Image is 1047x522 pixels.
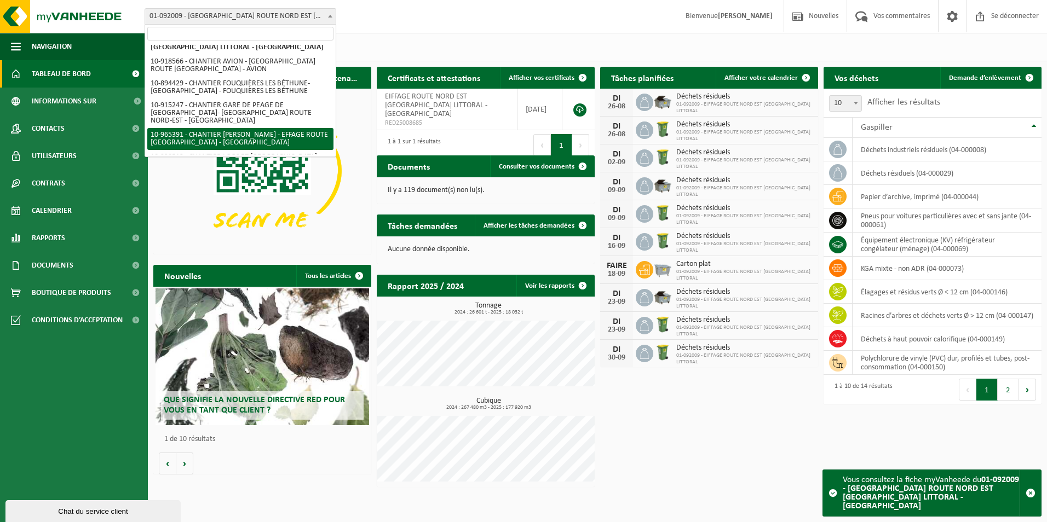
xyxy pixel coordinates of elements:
img: WB-0240-HPE-GN-50 [653,120,672,138]
a: Consulter vos documents [490,155,594,177]
img: WB-5000-GAL-GY-01 [653,92,672,111]
img: WB-5000-GAL-GY-01 [653,287,672,306]
a: Que signifie la nouvelle directive RED pour vous en tant que client ? [156,288,369,425]
div: 16-09 [606,242,628,250]
span: 01-092009 - EIFFAGE ROUTE NORD EST ARTOIS LITTORAL - MAZINGARBE [145,9,336,24]
td: Pneus pour voitures particulières avec et sans jante (04-000061) [853,208,1042,233]
span: Contrats [32,170,65,197]
button: Prochain [1019,379,1036,401]
img: WB-0240-HPE-GN-50 [653,204,672,222]
div: 30-09 [606,354,628,362]
span: Gaspiller [861,123,893,132]
td: équipement électronique (KV) réfrigérateur congélateur (ménage) (04-000069) [853,233,1042,257]
div: 23-09 [606,326,628,334]
img: WB-5000-GAL-GY-01 [653,176,672,194]
div: 1 à 10 de 14 résultats [829,378,893,402]
div: 26-08 [606,131,628,138]
span: Afficher les tâches demandées [484,222,574,229]
img: WB-0240-HPE-GN-50 [653,315,672,334]
td: racines d’arbres et déchets verts Ø > 12 cm (04-000147) [853,304,1042,327]
li: 10-915247 - CHANTIER GARE DE PEAGE DE [GEOGRAPHIC_DATA]- [GEOGRAPHIC_DATA] ROUTE NORD-EST - [GEOG... [147,98,333,128]
span: Déchets résiduels [676,344,813,352]
p: Il y a 119 document(s) non lu(s). [388,187,584,194]
div: 09-09 [606,187,628,194]
h2: Certificats et attestations [377,67,491,88]
font: Cubique [476,397,501,405]
img: WB-0240-HPE-GN-50 [653,343,672,362]
span: 01-092009 - EIFFAGE ROUTE NORD EST [GEOGRAPHIC_DATA] LITTORAL [676,269,813,282]
span: Rapports [32,224,65,252]
h2: Tâches planifiées [600,67,684,88]
div: DI [606,234,628,242]
button: 2 [998,379,1019,401]
span: Déchets résiduels [676,316,813,324]
span: EIFFAGE ROUTE NORD EST [GEOGRAPHIC_DATA] LITTORAL - [GEOGRAPHIC_DATA] [385,92,487,118]
span: Déchets résiduels [676,204,813,213]
p: Aucune donnée disponible. [388,246,584,253]
h2: Rapport 2025 / 2024 [377,275,475,296]
span: Déchets résiduels [676,120,813,129]
font: Tonnage [475,301,502,310]
div: DI [606,317,628,326]
div: 23-09 [606,298,628,306]
td: Papier d’archive, imprimé (04-000044) [853,185,1042,208]
a: Tous les articles [296,265,370,287]
li: 10-894429 - CHANTIER FOUQUIÈRES LES BÉTHUNE-[GEOGRAPHIC_DATA] - FOUQUIÈRES LES BÉTHUNE [147,77,333,98]
div: 02-09 [606,159,628,166]
strong: 01-092009 - [GEOGRAPHIC_DATA] ROUTE NORD EST [GEOGRAPHIC_DATA] LITTORAL - [GEOGRAPHIC_DATA] [843,475,1019,511]
span: 01-092009 - EIFFAGE ROUTE NORD EST ARTOIS LITTORAL - MAZINGARBE [145,8,336,25]
span: Déchets résiduels [676,232,813,241]
h2: Tâches demandées [377,214,468,236]
button: 1 [976,379,998,401]
div: DI [606,206,628,214]
a: Afficher vos certificats [500,67,594,89]
span: 01-092009 - EIFFAGE ROUTE NORD EST [GEOGRAPHIC_DATA] LITTORAL [676,129,813,142]
td: [DATE] [517,89,562,130]
span: Documents [32,252,73,279]
span: Que signifie la nouvelle directive RED pour vous en tant que client ? [164,396,345,415]
div: DI [606,122,628,131]
span: Déchets résiduels [676,92,813,101]
button: Prochain [176,453,193,474]
div: DI [606,345,628,354]
a: Voir les rapports [516,275,594,297]
button: Précédent [159,453,176,474]
button: Précédent [533,134,551,156]
span: 10 [830,96,861,111]
li: 10-928513 - CHANTIER LOOS ET [GEOGRAPHIC_DATA] - [GEOGRAPHIC_DATA] ROUTE [GEOGRAPHIC_DATA] - [GEO... [147,150,333,179]
font: Tous les articles [305,272,351,280]
span: Déchets résiduels [676,176,813,185]
td: Déchets industriels résiduels (04-000008) [853,138,1042,161]
font: Bienvenue [686,12,773,20]
label: Afficher les résultats [867,98,940,107]
img: WB-0240-HPE-GN-50 [653,148,672,166]
span: RED25008685 [385,119,509,127]
div: 26-08 [606,103,628,111]
button: Prochain [572,134,589,156]
span: 2024 : 267 480 m3 - 2025 : 177 920 m3 [382,405,595,410]
span: Déchets résiduels [676,148,813,157]
td: KGA mixte - non ADR (04-000073) [853,257,1042,280]
div: DI [606,150,628,159]
span: Carton plat [676,260,813,269]
span: Navigation [32,33,72,60]
td: Déchets à haut pouvoir calorifique (04-000149) [853,327,1042,351]
span: 01-092009 - EIFFAGE ROUTE NORD EST [GEOGRAPHIC_DATA] LITTORAL [676,241,813,254]
font: Voir les rapports [525,282,574,289]
p: 1 de 10 résultats [164,436,366,443]
h2: Nouvelles [153,265,212,286]
h2: Vos déchets [824,67,889,88]
span: Demande d’enlèvement [949,74,1021,82]
span: Consulter vos documents [499,163,574,170]
span: 01-092009 - EIFFAGE ROUTE NORD EST [GEOGRAPHIC_DATA] LITTORAL [676,297,813,310]
span: 01-092009 - EIFFAGE ROUTE NORD EST [GEOGRAPHIC_DATA] LITTORAL [676,213,813,226]
li: 10-965391 - CHANTIER [PERSON_NAME] - EFFAGE ROUTE [GEOGRAPHIC_DATA] - [GEOGRAPHIC_DATA] [147,128,333,150]
td: élagages et résidus verts Ø < 12 cm (04-000146) [853,280,1042,304]
button: 1 [551,134,572,156]
span: 2024 : 26 601 t - 2025 : 18 032 t [382,310,595,315]
a: Afficher votre calendrier [716,67,817,89]
div: Vous consultez la fiche myVanheede du [843,470,1020,516]
span: Utilisateurs [32,142,77,170]
div: DI [606,178,628,187]
span: Afficher vos certificats [509,74,574,82]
